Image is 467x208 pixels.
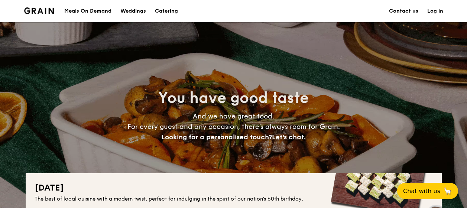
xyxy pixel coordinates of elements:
[403,188,440,195] span: Chat with us
[35,182,433,194] h2: [DATE]
[272,133,306,141] span: Let's chat.
[35,195,433,203] div: The best of local cuisine with a modern twist, perfect for indulging in the spirit of our nation’...
[127,112,340,141] span: And we have great food. For every guest and any occasion, there’s always room for Grain.
[158,89,309,107] span: You have good taste
[24,7,54,14] a: Logotype
[161,133,272,141] span: Looking for a personalised touch?
[397,183,458,199] button: Chat with us🦙
[24,7,54,14] img: Grain
[443,187,452,195] span: 🦙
